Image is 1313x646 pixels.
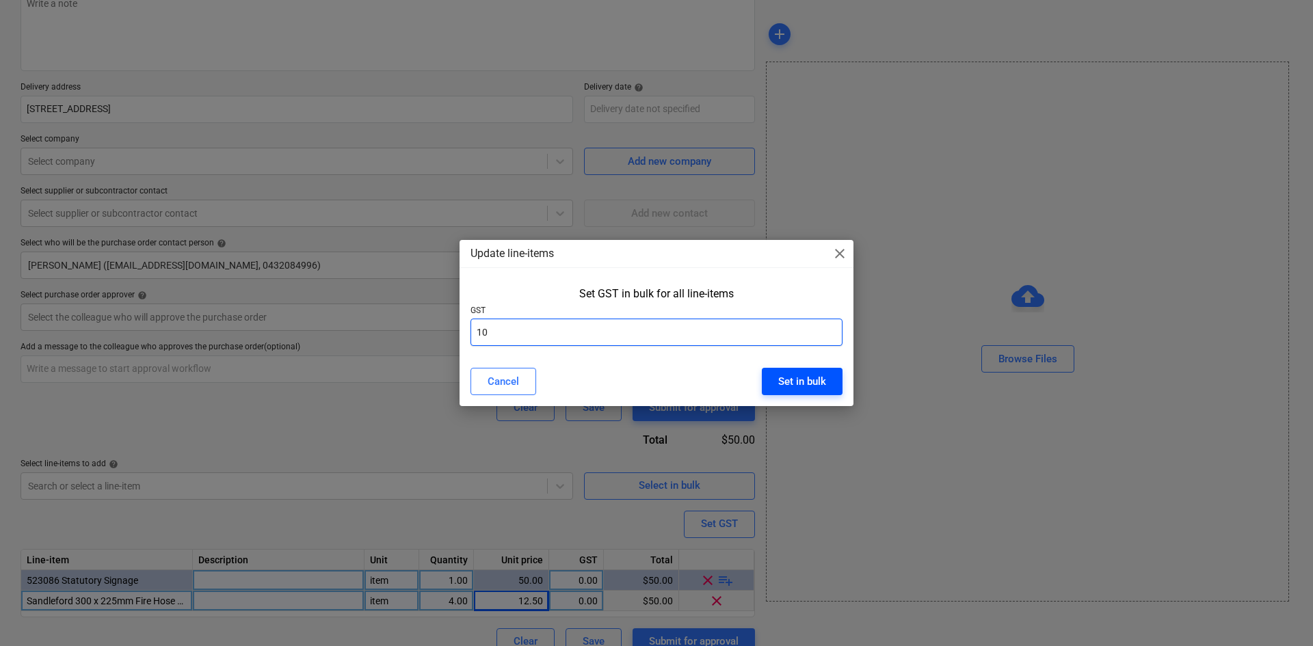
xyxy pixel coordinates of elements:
[832,245,848,262] span: close
[1245,580,1313,646] iframe: Chat Widget
[470,368,536,395] button: Cancel
[579,287,734,300] div: Set GST in bulk for all line-items
[778,373,826,390] div: Set in bulk
[470,319,843,346] input: GST
[488,373,519,390] div: Cancel
[470,306,843,319] p: GST
[762,368,843,395] button: Set in bulk
[470,245,554,262] p: Update line-items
